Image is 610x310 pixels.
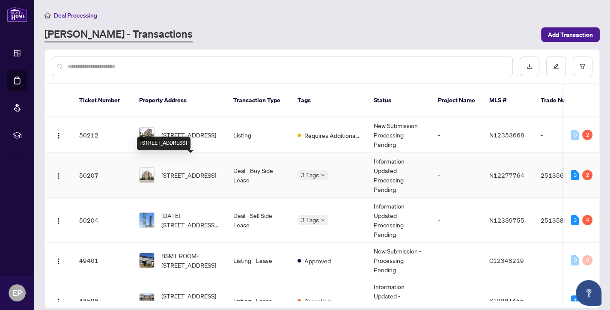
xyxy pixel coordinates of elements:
[161,211,220,230] span: [DATE][STREET_ADDRESS][PERSON_NAME]
[321,218,325,222] span: down
[534,243,594,278] td: -
[580,63,586,69] span: filter
[367,117,431,153] td: New Submission - Processing Pending
[431,153,482,198] td: -
[571,215,579,225] div: 3
[140,128,154,142] img: thumbnail-img
[140,213,154,227] img: thumbnail-img
[582,255,592,265] div: 0
[527,63,533,69] span: download
[45,27,193,42] a: [PERSON_NAME] - Transactions
[55,298,62,305] img: Logo
[367,198,431,243] td: Information Updated - Processing Pending
[226,198,291,243] td: Deal - Sell Side Lease
[482,84,534,117] th: MLS #
[161,170,216,180] span: [STREET_ADDRESS]
[161,251,220,270] span: BSMT ROOM-[STREET_ADDRESS]
[55,132,62,139] img: Logo
[226,243,291,278] td: Listing - Lease
[52,294,65,307] button: Logo
[55,173,62,179] img: Logo
[72,117,132,153] td: 50212
[431,117,482,153] td: -
[367,243,431,278] td: New Submission - Processing Pending
[489,171,524,179] span: N12277764
[301,215,319,225] span: 3 Tags
[291,84,367,117] th: Tags
[546,57,566,76] button: edit
[304,131,360,140] span: Requires Additional Docs
[161,291,220,310] span: [STREET_ADDRESS][PERSON_NAME]
[226,84,291,117] th: Transaction Type
[161,130,216,140] span: [STREET_ADDRESS]
[304,256,331,265] span: Approved
[140,253,154,268] img: thumbnail-img
[321,173,325,177] span: down
[301,170,319,180] span: 3 Tags
[367,84,431,117] th: Status
[45,12,51,18] span: home
[52,168,65,182] button: Logo
[431,243,482,278] td: -
[573,57,592,76] button: filter
[576,280,601,306] button: Open asap
[72,84,132,117] th: Ticket Number
[520,57,539,76] button: download
[55,258,62,265] img: Logo
[304,296,330,306] span: Cancelled
[534,198,594,243] td: 2513589
[52,128,65,142] button: Logo
[52,253,65,267] button: Logo
[534,117,594,153] td: -
[489,131,524,139] span: N12353668
[140,293,154,308] img: thumbnail-img
[571,255,579,265] div: 0
[489,297,524,304] span: X12281455
[431,198,482,243] td: -
[137,137,190,150] div: [STREET_ADDRESS]
[226,153,291,198] td: Deal - Buy Side Lease
[489,216,524,224] span: N12339755
[582,130,592,140] div: 2
[55,218,62,224] img: Logo
[367,153,431,198] td: Information Updated - Processing Pending
[571,170,579,180] div: 3
[140,168,154,182] img: thumbnail-img
[226,117,291,153] td: Listing
[54,12,97,19] span: Deal Processing
[534,153,594,198] td: 2513561
[132,84,226,117] th: Property Address
[571,295,579,306] div: 1
[52,213,65,227] button: Logo
[489,256,524,264] span: C12348219
[582,215,592,225] div: 4
[72,153,132,198] td: 50207
[548,28,593,42] span: Add Transaction
[72,198,132,243] td: 50204
[534,84,594,117] th: Trade Number
[431,84,482,117] th: Project Name
[12,287,22,299] span: EP
[553,63,559,69] span: edit
[7,6,27,22] img: logo
[541,27,600,42] button: Add Transaction
[72,243,132,278] td: 49401
[582,170,592,180] div: 2
[571,130,579,140] div: 0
